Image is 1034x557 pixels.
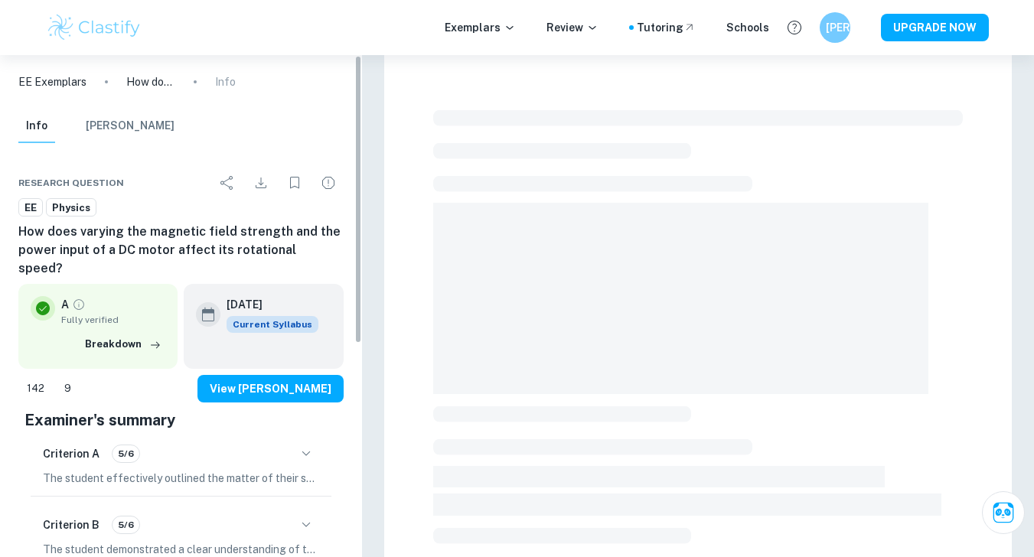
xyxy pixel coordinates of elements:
div: Share [212,168,243,198]
a: EE [18,198,43,217]
div: Bookmark [279,168,310,198]
div: Report issue [313,168,344,198]
button: UPGRADE NOW [881,14,989,41]
button: Info [18,109,55,143]
button: View [PERSON_NAME] [197,375,344,402]
a: Schools [726,19,769,36]
a: Tutoring [637,19,696,36]
p: A [61,296,69,313]
h6: [PERSON_NAME] [826,19,843,36]
button: Help and Feedback [781,15,807,41]
span: 5/6 [113,447,139,461]
p: Info [215,73,236,90]
span: Research question [18,176,124,190]
span: Current Syllabus [227,316,318,333]
a: Grade fully verified [72,298,86,311]
a: EE Exemplars [18,73,86,90]
h6: How does varying the magnetic field strength and the power input of a DC motor affect its rotatio... [18,223,344,278]
p: Review [546,19,599,36]
div: This exemplar is based on the current syllabus. Feel free to refer to it for inspiration/ideas wh... [227,316,318,333]
p: The student effectively outlined the matter of their study at the beginning of the essay, making ... [43,470,319,487]
div: Dislike [56,376,80,401]
button: Breakdown [81,333,165,356]
span: 5/6 [113,518,139,532]
span: Physics [47,200,96,216]
button: Ask Clai [982,491,1025,534]
span: Fully verified [61,313,165,327]
img: Clastify logo [46,12,143,43]
h6: Criterion A [43,445,99,462]
span: 142 [18,381,53,396]
span: 9 [56,381,80,396]
div: Download [246,168,276,198]
h5: Examiner's summary [24,409,338,432]
h6: [DATE] [227,296,306,313]
div: Like [18,376,53,401]
button: [PERSON_NAME] [820,12,850,43]
p: Exemplars [445,19,516,36]
h6: Criterion B [43,516,99,533]
button: [PERSON_NAME] [86,109,175,143]
span: EE [19,200,42,216]
p: How does varying the magnetic field strength and the power input of a DC motor affect its rotatio... [126,73,175,90]
a: Physics [46,198,96,217]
